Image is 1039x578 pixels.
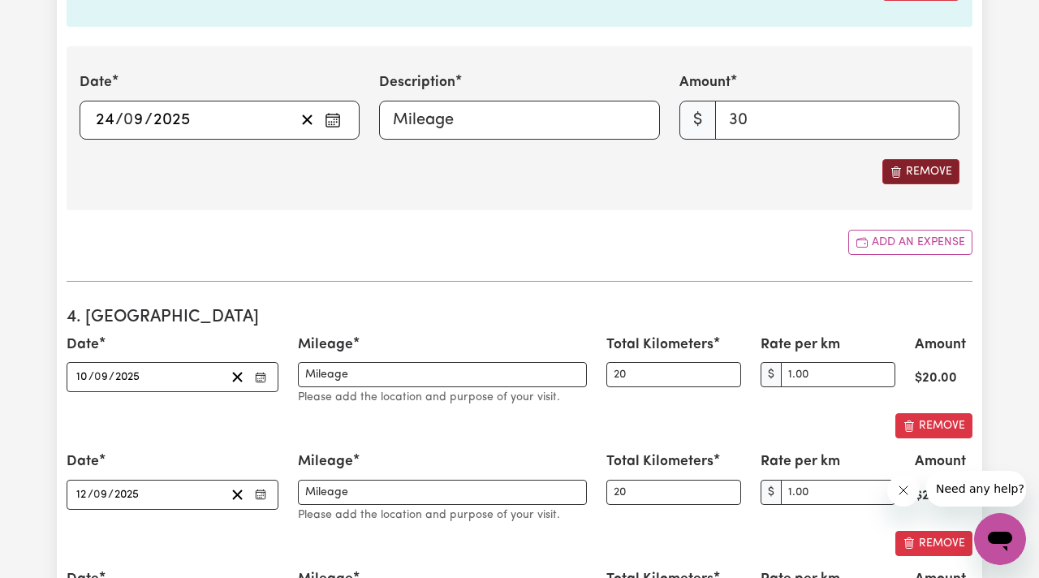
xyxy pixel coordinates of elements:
[67,334,99,356] label: Date
[974,513,1026,565] iframe: Button to launch messaging window
[114,484,141,506] input: ----
[109,370,114,384] span: /
[761,451,840,472] label: Rate per km
[379,72,455,93] label: Description
[124,108,144,132] input: --
[80,72,112,93] label: Date
[298,480,587,505] input: Add the location and purpose of your visit
[114,366,142,388] input: ----
[298,451,353,472] label: Mileage
[250,366,271,388] button: Enter the date
[250,484,271,506] button: Enter the date
[67,308,972,328] h2: 4. [GEOGRAPHIC_DATA]
[75,484,88,506] input: --
[144,111,153,129] span: /
[895,531,972,556] button: Remove this mileage entry
[95,108,115,132] input: --
[761,480,782,505] span: $
[115,111,123,129] span: /
[123,112,133,128] span: 0
[75,366,88,388] input: --
[887,474,920,507] iframe: Close message
[915,451,966,472] label: Amount
[88,370,94,384] span: /
[761,362,782,387] span: $
[915,334,966,356] label: Amount
[606,362,741,387] input: km
[848,230,972,255] button: Add another expense
[781,480,895,505] input: 0.00
[88,488,93,502] span: /
[781,362,895,387] input: 0.00
[295,108,320,132] button: Clear date
[93,484,108,506] input: --
[761,334,840,356] label: Rate per km
[94,366,109,388] input: --
[379,101,659,140] input: Parking
[298,391,560,403] small: Please add the location and purpose of your visit.
[320,108,346,132] button: Enter the date of expense
[298,509,560,521] small: Please add the location and purpose of your visit.
[153,108,191,132] input: ----
[225,366,250,388] button: Clear date
[606,334,714,356] label: Total Kilometers
[895,413,972,438] button: Remove this mileage entry
[606,451,714,472] label: Total Kilometers
[679,101,716,140] span: $
[882,159,959,184] button: Remove this expense
[298,334,353,356] label: Mileage
[108,488,114,502] span: /
[679,72,731,93] label: Amount
[915,372,957,385] strong: $ 20.00
[225,484,250,506] button: Clear date
[67,451,99,472] label: Date
[926,471,1026,507] iframe: Message from company
[606,480,741,505] input: km
[298,362,587,387] input: Add the location and purpose of your visit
